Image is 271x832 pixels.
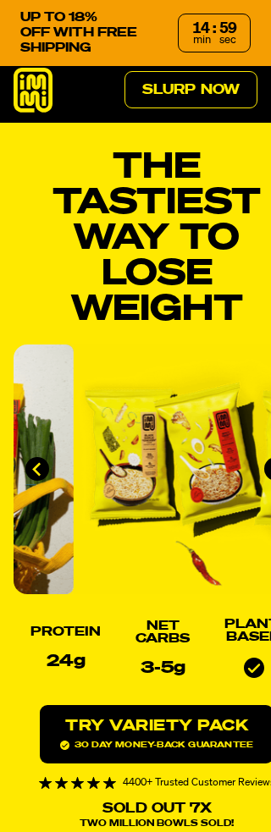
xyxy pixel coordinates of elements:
[80,819,234,829] span: Two Million Bowls Sold!
[192,21,209,36] div: 14
[20,10,164,56] p: UP TO 18% OFF WITH FREE SHIPPING
[30,625,101,639] h2: Protein
[193,35,211,46] span: min
[47,653,86,669] p: 24g
[219,21,236,36] div: 59
[124,71,257,108] a: Slurp Now
[219,35,236,46] span: sec
[141,659,185,676] p: 3-5g
[135,620,190,646] h2: Net Carbs
[60,741,253,750] span: 30 day money-back guarantee
[25,457,49,481] button: Go to last slide
[102,802,212,816] p: Sold Out 7X
[213,21,216,36] div: :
